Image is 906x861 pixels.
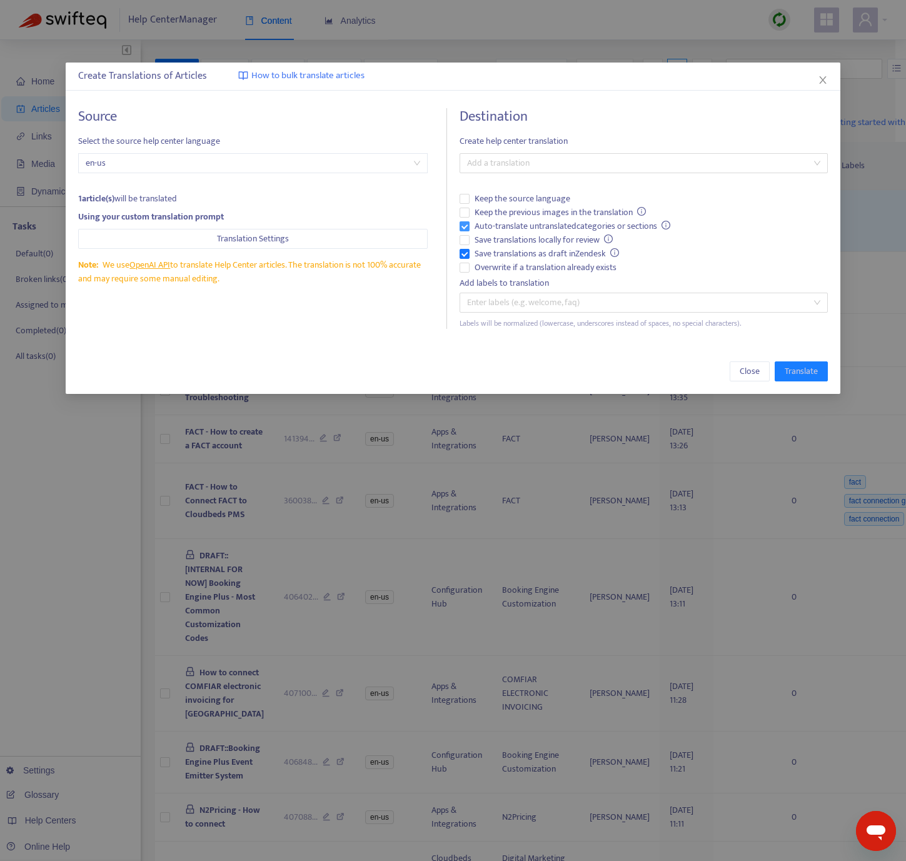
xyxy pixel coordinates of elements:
span: info-circle [610,248,619,257]
button: Close [730,361,770,381]
span: en-us [86,154,420,173]
span: close [818,75,828,85]
span: Save translations locally for review [470,233,618,247]
strong: 1 article(s) [78,191,114,206]
div: Using your custom translation prompt [78,210,428,224]
h4: Destination [460,108,828,125]
span: Select the source help center language [78,134,428,148]
div: We use to translate Help Center articles. The translation is not 100% accurate and may require so... [78,258,428,286]
span: Create help center translation [460,134,828,148]
span: Keep the source language [470,192,575,206]
span: How to bulk translate articles [251,69,365,83]
a: How to bulk translate articles [238,69,365,83]
span: Close [740,365,760,378]
div: Labels will be normalized (lowercase, underscores instead of spaces, no special characters). [460,318,828,330]
iframe: Button to launch messaging window [856,811,896,851]
span: info-circle [604,234,613,243]
span: Note: [78,258,98,272]
div: Create Translations of Articles [78,69,828,84]
span: Save translations as draft in Zendesk [470,247,625,261]
button: Translate [775,361,828,381]
div: will be translated [78,192,428,206]
span: info-circle [662,221,670,229]
span: Keep the previous images in the translation [470,206,652,219]
a: OpenAI API [129,258,170,272]
img: image-link [238,71,248,81]
div: Add labels to translation [460,276,828,290]
button: Translation Settings [78,229,428,249]
span: Translation Settings [217,232,289,246]
button: Close [816,73,830,87]
span: Auto-translate untranslated categories or sections [470,219,676,233]
h4: Source [78,108,428,125]
span: info-circle [637,207,646,216]
span: Overwrite if a translation already exists [470,261,622,274]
